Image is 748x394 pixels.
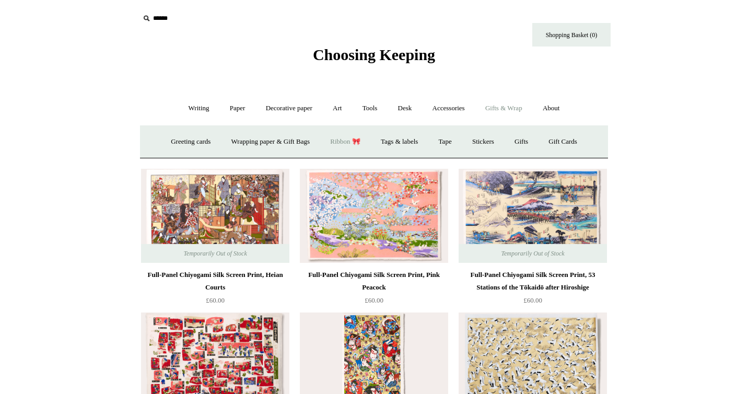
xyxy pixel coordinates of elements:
a: Writing [179,95,219,122]
a: Full-Panel Chiyogami Silk Screen Print, Heian Courts Full-Panel Chiyogami Silk Screen Print, Heia... [141,169,289,263]
span: Temporarily Out of Stock [173,244,257,263]
a: Tools [353,95,387,122]
a: Art [323,95,351,122]
span: Temporarily Out of Stock [490,244,575,263]
a: Full-Panel Chiyogami Silk Screen Print, 53 Stations of the Tōkaidō after Hiroshige Full-Panel Chi... [459,169,607,263]
div: Full-Panel Chiyogami Silk Screen Print, Pink Peacock [302,269,446,294]
a: Full-Panel Chiyogami Silk Screen Print, 53 Stations of the Tōkaidō after Hiroshige £60.00 [459,269,607,311]
a: Full-Panel Chiyogami Silk Screen Print, Pink Peacock £60.00 [300,269,448,311]
span: £60.00 [206,296,225,304]
a: Tape [429,128,461,156]
a: Choosing Keeping [313,54,435,62]
a: Greeting cards [161,128,220,156]
span: £60.00 [365,296,383,304]
span: £60.00 [523,296,542,304]
a: Ribbon 🎀 [321,128,370,156]
img: Full-Panel Chiyogami Silk Screen Print, 53 Stations of the Tōkaidō after Hiroshige [459,169,607,263]
a: Paper [220,95,255,122]
a: Decorative paper [256,95,322,122]
a: Desk [389,95,422,122]
a: Wrapping paper & Gift Bags [222,128,319,156]
a: Stickers [463,128,504,156]
a: Full-Panel Chiyogami Silk Screen Print, Heian Courts £60.00 [141,269,289,311]
a: Tags & labels [371,128,427,156]
a: Gift Cards [539,128,587,156]
a: Full-Panel Chiyogami Silk Screen Print, Pink Peacock Full-Panel Chiyogami Silk Screen Print, Pink... [300,169,448,263]
span: Choosing Keeping [313,46,435,63]
div: Full-Panel Chiyogami Silk Screen Print, Heian Courts [144,269,287,294]
a: Shopping Basket (0) [532,23,611,47]
img: Full-Panel Chiyogami Silk Screen Print, Pink Peacock [300,169,448,263]
img: Full-Panel Chiyogami Silk Screen Print, Heian Courts [141,169,289,263]
a: Accessories [423,95,474,122]
a: Gifts & Wrap [476,95,532,122]
a: About [533,95,569,122]
div: Full-Panel Chiyogami Silk Screen Print, 53 Stations of the Tōkaidō after Hiroshige [461,269,604,294]
a: Gifts [505,128,537,156]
